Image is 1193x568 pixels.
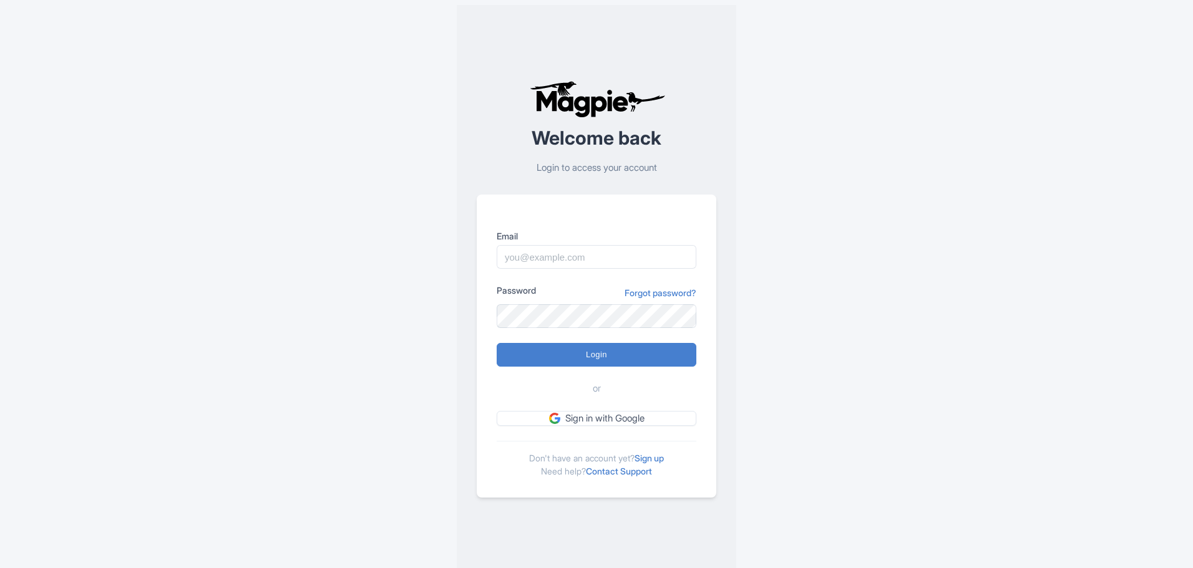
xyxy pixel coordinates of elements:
[635,453,664,463] a: Sign up
[477,128,716,148] h2: Welcome back
[497,411,696,426] a: Sign in with Google
[497,245,696,269] input: you@example.com
[497,441,696,478] div: Don't have an account yet? Need help?
[477,161,716,175] p: Login to access your account
[586,466,652,476] a: Contact Support
[497,284,536,297] label: Password
[593,382,601,396] span: or
[625,286,696,299] a: Forgot password?
[497,343,696,367] input: Login
[527,80,667,118] img: logo-ab69f6fb50320c5b225c76a69d11143b.png
[497,229,696,243] label: Email
[549,413,560,424] img: google.svg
